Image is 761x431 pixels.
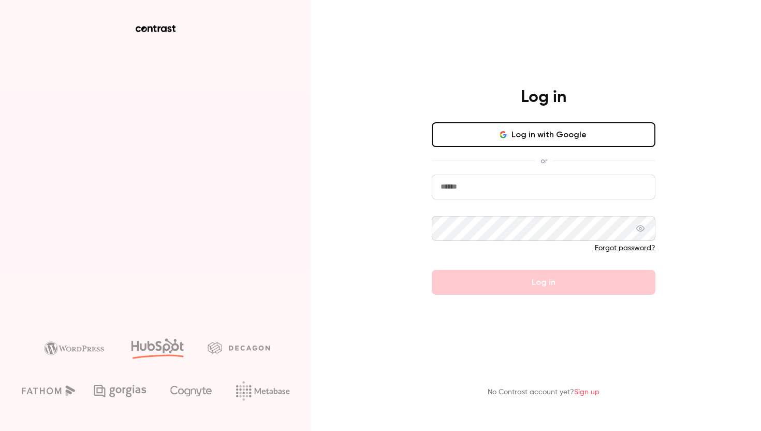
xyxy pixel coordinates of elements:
[521,87,566,108] h4: Log in
[432,122,655,147] button: Log in with Google
[595,245,655,252] a: Forgot password?
[208,342,270,353] img: decagon
[574,389,599,396] a: Sign up
[488,387,599,398] p: No Contrast account yet?
[535,155,552,166] span: or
